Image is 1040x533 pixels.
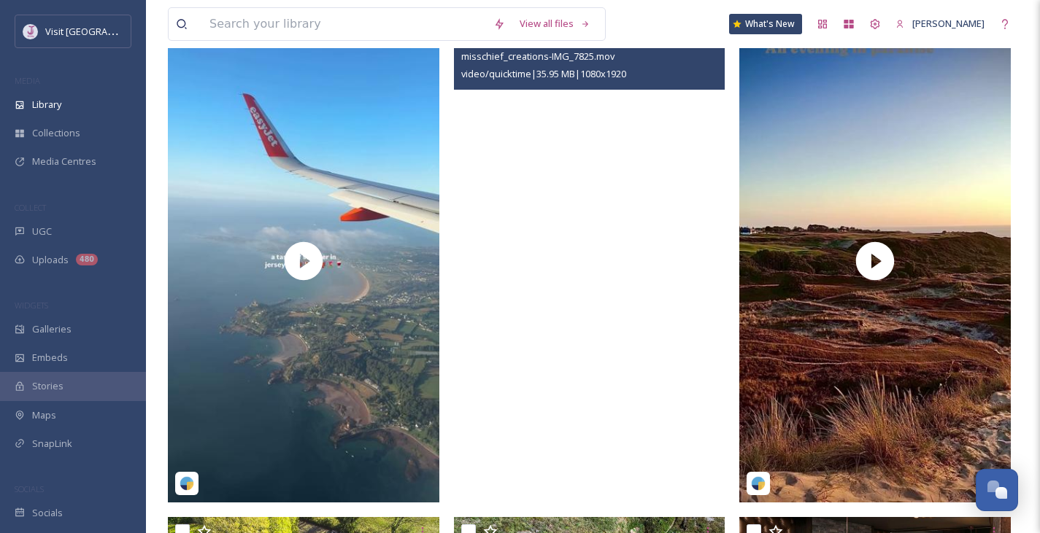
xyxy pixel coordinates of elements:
span: MEDIA [15,75,40,86]
span: misschief_creations-IMG_7825.mov [461,50,615,63]
span: Maps [32,408,56,422]
span: Socials [32,506,63,520]
span: COLLECT [15,202,46,213]
span: [PERSON_NAME] [912,17,985,30]
button: Open Chat [976,469,1018,511]
a: What's New [729,14,802,34]
span: Embeds [32,351,68,365]
div: 480 [76,254,98,265]
span: Collections [32,126,80,140]
a: [PERSON_NAME] [888,9,992,38]
img: Events-Jersey-Logo.png [23,24,38,39]
span: WIDGETS [15,300,48,311]
span: SOCIALS [15,483,44,494]
span: Galleries [32,322,72,336]
span: UGC [32,225,52,238]
img: thumbnail [739,20,1011,502]
input: Search your library [202,8,486,40]
span: Uploads [32,253,69,267]
img: snapsea-logo.png [751,476,766,491]
video: misschief_creations-IMG_7825.mov [454,20,725,502]
span: Stories [32,379,63,393]
span: Library [32,98,61,112]
span: video/quicktime | 35.95 MB | 1080 x 1920 [461,67,626,80]
img: thumbnail [168,20,439,502]
span: Media Centres [32,155,96,168]
span: Visit [GEOGRAPHIC_DATA] [45,24,158,38]
img: snapsea-logo.png [180,476,194,491]
a: View all files [512,9,598,38]
span: SnapLink [32,437,72,451]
